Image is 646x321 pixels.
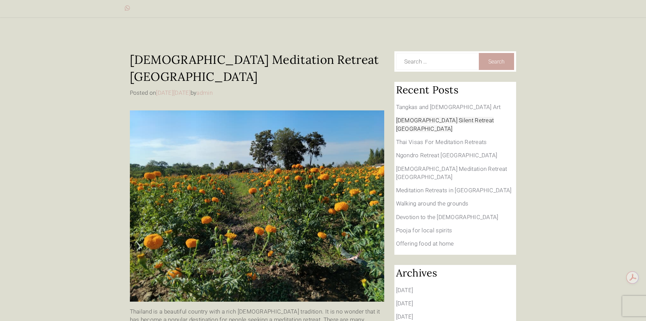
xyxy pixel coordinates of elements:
[396,187,512,194] a: Meditation Retreats in [GEOGRAPHIC_DATA]
[396,200,469,207] a: Walking around the grounds
[396,117,494,132] a: [DEMOGRAPHIC_DATA] Silent Retreat [GEOGRAPHIC_DATA]
[396,104,501,110] a: Tangkas and [DEMOGRAPHIC_DATA] Art
[156,89,191,96] a: [DATE][DATE]
[191,89,213,96] span: by
[156,89,173,96] time: [DATE]
[396,227,452,234] a: Pooja for local spirits
[396,165,507,180] a: [DEMOGRAPHIC_DATA] Meditation Retreat [GEOGRAPHIC_DATA]
[396,139,487,145] a: Thai Visas For Meditation Retreats
[196,89,213,96] a: admin
[396,313,413,320] a: [DATE]
[396,267,515,279] h2: Archives
[396,152,497,159] a: Ngondro Retreat [GEOGRAPHIC_DATA]
[130,89,191,96] span: Posted on
[130,110,384,302] img: Flower farm at Bodhicitta Meditation Retreat Centre
[396,300,413,307] a: [DATE]
[479,53,514,70] input: Search
[396,84,515,96] h2: Recent Posts
[173,89,191,96] time: [DATE]
[396,214,498,220] a: Devotion to the [DEMOGRAPHIC_DATA]
[396,240,454,247] a: Offering food at home
[396,287,413,293] a: [DATE]
[130,51,384,85] h1: [DEMOGRAPHIC_DATA] Meditation Retreat [GEOGRAPHIC_DATA]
